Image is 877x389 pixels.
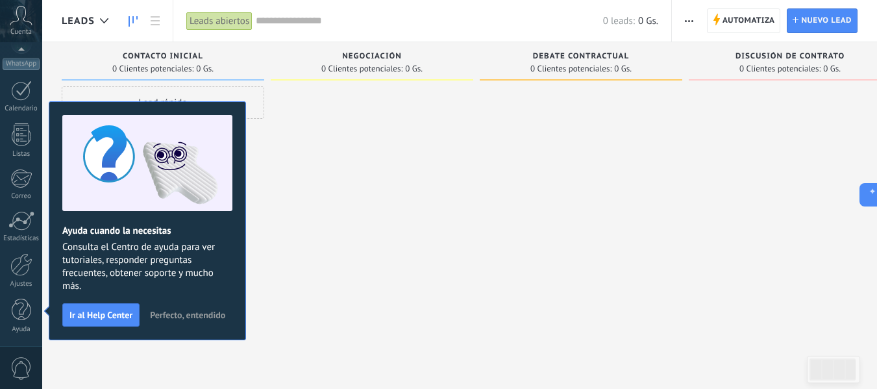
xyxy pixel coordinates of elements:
span: 0 Gs. [823,65,841,73]
span: 0 Gs. [614,65,632,73]
a: Lista [144,8,166,34]
span: 0 Gs. [405,65,423,73]
div: Calendario [3,105,40,113]
div: Leads abiertos [186,12,253,31]
span: 0 Clientes potenciales: [739,65,821,73]
span: 0 Clientes potenciales: [321,65,402,73]
span: Perfecto, entendido [150,310,225,320]
span: Consulta el Centro de ayuda para ver tutoriales, responder preguntas frecuentes, obtener soporte ... [62,241,232,293]
span: Nuevo lead [801,9,852,32]
div: Lead rápido [62,86,264,119]
div: Correo [3,192,40,201]
span: Cuenta [10,28,32,36]
a: Leads [122,8,144,34]
button: Perfecto, entendido [144,305,231,325]
div: Contacto inicial [68,52,258,63]
span: 0 Gs. [638,15,658,27]
span: Discusión de contrato [735,52,845,61]
div: Estadísticas [3,234,40,243]
div: Ajustes [3,280,40,288]
div: Listas [3,150,40,158]
span: 0 Gs. [196,65,214,73]
span: Automatiza [723,9,775,32]
span: 0 Clientes potenciales: [530,65,611,73]
h2: Ayuda cuando la necesitas [62,225,232,237]
button: Ir al Help Center [62,303,140,327]
a: Automatiza [707,8,781,33]
a: Nuevo lead [787,8,858,33]
span: 0 Clientes potenciales: [112,65,193,73]
span: Ir al Help Center [69,310,132,320]
div: WhatsApp [3,58,40,70]
div: Debate contractual [486,52,676,63]
span: Contacto inicial [123,52,203,61]
button: Más [680,8,698,33]
div: Negociación [277,52,467,63]
div: Ayuda [3,325,40,334]
span: Leads [62,15,95,27]
span: Debate contractual [533,52,629,61]
span: Negociación [342,52,402,61]
span: 0 leads: [603,15,635,27]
